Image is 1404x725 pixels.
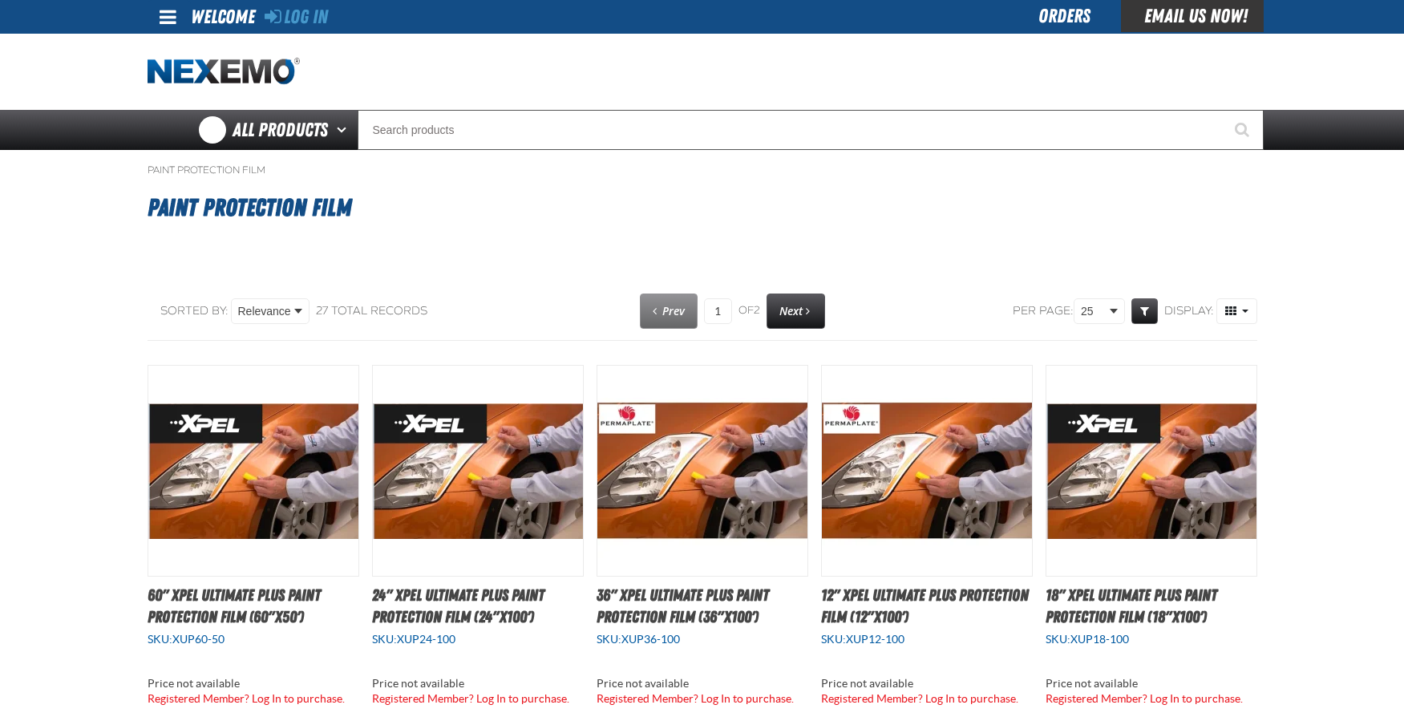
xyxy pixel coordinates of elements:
span: 2 [754,304,760,317]
div: Price not available [597,676,794,691]
a: 18" XPEL ULTIMATE PLUS Paint Protection Film (18"x100') [1046,585,1257,628]
a: 12" XPEL ULTIMATE PLUS Protection Film (12"x100') [821,585,1033,628]
span: Sorted By: [160,304,229,318]
h1: Paint Protection Film [148,186,1257,229]
img: 60" XPEL ULTIMATE PLUS Paint Protection Film (60"x50') [148,366,358,576]
img: 24" XPEL ULTIMATE PLUS Paint Protection Film (24"x100') [373,366,583,576]
span: 25 [1081,303,1107,320]
button: Open All Products pages [331,110,358,150]
a: 24" XPEL ULTIMATE PLUS Paint Protection Film (24"x100') [372,585,584,628]
span: All Products [233,115,328,144]
button: Product Grid Views Toolbar [1216,298,1257,324]
input: Search [358,110,1264,150]
span: 24" XPEL ULTIMATE PLUS Paint Protection Film (24"x100') [372,585,544,626]
: View Details of the 18" XPEL ULTIMATE PLUS Paint Protection Film (18"x100') [1046,366,1256,576]
a: Next page [767,294,825,329]
div: 27 total records [316,304,427,319]
span: of [738,304,760,318]
span: Per page: [1013,304,1074,319]
a: Registered Member? Log In to purchase. [148,692,345,705]
span: 12" XPEL ULTIMATE PLUS Protection Film (12"x100') [821,585,1029,626]
div: SKU: [1046,632,1257,647]
input: Current page number [704,298,732,324]
a: Expand or Collapse Grid Filters [1131,298,1158,324]
img: 12" XPEL ULTIMATE PLUS Protection Film (12"x100') [822,366,1032,576]
img: Nexemo logo [148,58,300,86]
button: Start Searching [1224,110,1264,150]
nav: Breadcrumbs [148,164,1257,176]
div: SKU: [597,632,808,647]
a: Log In [265,6,328,28]
span: Next [779,303,803,318]
a: Registered Member? Log In to purchase. [821,692,1018,705]
span: XUP36-100 [621,633,680,646]
span: Display: [1164,304,1214,318]
a: Paint Protection Film [148,164,265,176]
span: 18" XPEL ULTIMATE PLUS Paint Protection Film (18"x100') [1046,585,1217,626]
a: 36" XPEL ULTIMATE PLUS Paint Protection Film (36"x100') [597,585,808,628]
div: Price not available [1046,676,1243,691]
div: Price not available [821,676,1018,691]
a: Home [148,58,300,86]
a: 60" XPEL ULTIMATE PLUS Paint Protection Film (60"x50') [148,585,359,628]
a: Registered Member? Log In to purchase. [372,692,569,705]
div: SKU: [821,632,1033,647]
div: SKU: [148,632,359,647]
a: Registered Member? Log In to purchase. [1046,692,1243,705]
span: XUP24-100 [397,633,455,646]
img: 36" XPEL ULTIMATE PLUS Paint Protection Film (36"x100') [597,366,807,576]
span: 36" XPEL ULTIMATE PLUS Paint Protection Film (36"x100') [597,585,769,626]
: View Details of the 12" XPEL ULTIMATE PLUS Protection Film (12"x100') [822,366,1032,576]
div: Price not available [148,676,345,691]
span: XUP12-100 [846,633,904,646]
span: 60" XPEL ULTIMATE PLUS Paint Protection Film (60"x50') [148,585,321,626]
: View Details of the 24" XPEL ULTIMATE PLUS Paint Protection Film (24"x100') [373,366,583,576]
img: 18" XPEL ULTIMATE PLUS Paint Protection Film (18"x100') [1046,366,1256,576]
span: XUP60-50 [172,633,225,646]
span: Product Grid Views Toolbar [1217,299,1256,323]
span: Relevance [238,303,291,320]
a: Registered Member? Log In to purchase. [597,692,794,705]
div: SKU: [372,632,584,647]
: View Details of the 60" XPEL ULTIMATE PLUS Paint Protection Film (60"x50') [148,366,358,576]
span: XUP18-100 [1070,633,1129,646]
div: Price not available [372,676,569,691]
: View Details of the 36" XPEL ULTIMATE PLUS Paint Protection Film (36"x100') [597,366,807,576]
